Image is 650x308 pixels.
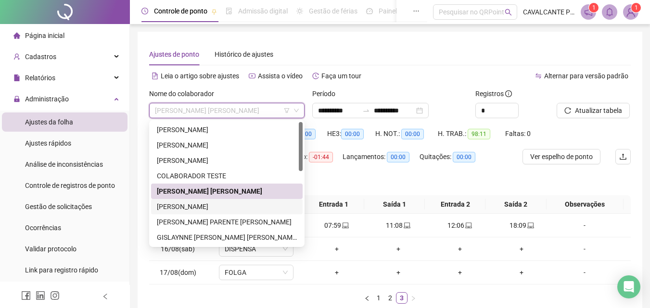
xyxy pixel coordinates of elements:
[373,292,384,304] li: 1
[21,291,31,300] span: facebook
[151,230,303,245] div: GISLAYNNE MESQUITA NOGUEIRA
[396,293,407,303] a: 3
[413,8,420,14] span: ellipsis
[556,267,613,278] div: -
[362,107,370,114] span: to
[544,72,628,80] span: Alternar para versão padrão
[535,73,542,79] span: swap
[505,9,512,16] span: search
[149,88,220,99] label: Nome do colaborador
[157,171,297,181] div: COLABORADOR TESTE
[157,186,297,197] div: [PERSON_NAME] [PERSON_NAME]
[13,53,20,60] span: user-add
[25,139,71,147] span: Ajustes rápidos
[387,152,409,162] span: 00:00
[523,149,600,164] button: Ver espelho de ponto
[505,90,512,97] span: info-circle
[151,184,303,199] div: ELIS REGINA NEVES MACIEL
[364,296,370,301] span: left
[160,269,196,276] span: 17/08(dom)
[408,292,419,304] button: right
[464,222,472,229] span: laptop
[157,217,297,227] div: [PERSON_NAME] PARENTE [PERSON_NAME]
[284,108,290,113] span: filter
[556,220,613,231] div: -
[13,96,20,102] span: lock
[249,73,255,79] span: youtube
[157,140,297,150] div: [PERSON_NAME]
[631,3,641,12] sup: Atualize o seu contato no menu Meus Dados
[151,168,303,184] div: COLABORADOR TESTE
[523,7,575,17] span: CAVALCANTE PINHEIRO LTDA
[13,74,20,81] span: file
[157,232,297,243] div: GISLAYNNE [PERSON_NAME] [PERSON_NAME]
[366,8,373,14] span: dashboard
[385,293,395,303] a: 2
[605,8,614,16] span: bell
[312,88,342,99] label: Período
[505,130,531,137] span: Faltas: 0
[225,265,288,280] span: FOLGA
[25,182,115,189] span: Controle de registros de ponto
[321,72,361,80] span: Faça um tour
[433,244,487,254] div: +
[362,107,370,114] span: swap-right
[310,244,364,254] div: +
[468,129,490,139] span: 98:11
[341,222,349,229] span: laptop
[157,201,297,212] div: [PERSON_NAME]
[154,7,207,15] span: Controle de ponto
[584,8,593,16] span: notification
[403,222,410,229] span: laptop
[361,292,373,304] button: left
[408,292,419,304] li: Próxima página
[310,267,364,278] div: +
[25,74,55,82] span: Relatórios
[151,199,303,214] div: FELIPE SOUSA DA SILVA
[215,49,273,60] div: Histórico de ajustes
[361,292,373,304] li: Página anterior
[149,49,199,60] div: Ajustes de ponto
[282,270,288,275] span: down
[396,292,408,304] li: 3
[592,4,596,11] span: 1
[556,244,613,254] div: -
[151,153,303,168] div: BRUNA LORRANE PROFIRO DE SOUZA
[141,8,148,14] span: clock-circle
[258,72,303,80] span: Assista o vídeo
[327,128,375,139] div: HE 3:
[36,291,45,300] span: linkedin
[624,5,638,19] img: 89534
[495,220,548,231] div: 18:09
[379,7,416,15] span: Painel do DP
[384,292,396,304] li: 2
[438,128,505,139] div: H. TRAB.:
[371,220,425,231] div: 11:08
[589,3,599,12] sup: 1
[25,118,73,126] span: Ajustes da folha
[341,129,364,139] span: 00:00
[550,199,620,209] span: Observações
[238,7,288,15] span: Admissão digital
[25,266,98,274] span: Link para registro rápido
[304,195,364,214] th: Entrada 1
[375,128,438,139] div: H. NOT.:
[25,53,56,61] span: Cadastros
[157,124,297,135] div: [PERSON_NAME]
[161,72,239,80] span: Leia o artigo sobre ajustes
[495,267,548,278] div: +
[371,267,425,278] div: +
[25,32,64,39] span: Página inicial
[575,105,622,116] span: Atualizar tabela
[152,73,158,79] span: file-text
[433,220,487,231] div: 12:06
[433,267,487,278] div: +
[309,152,333,162] span: -01:44
[530,151,593,162] span: Ver espelho de ponto
[25,95,69,103] span: Administração
[635,4,638,11] span: 1
[371,244,425,254] div: +
[310,220,364,231] div: 07:59
[151,122,303,137] div: ANA CAROLYNE GOMES DE SALES
[13,32,20,39] span: home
